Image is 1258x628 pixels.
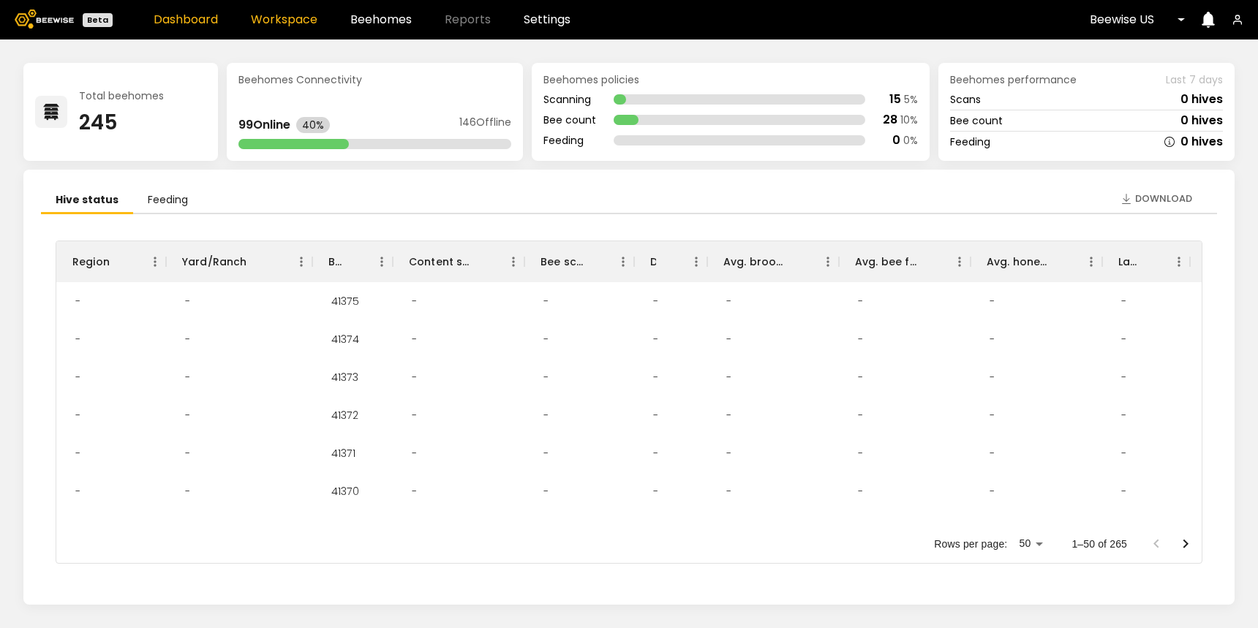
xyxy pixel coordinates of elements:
a: Workspace [251,14,317,26]
a: Dashboard [154,14,218,26]
button: Menu [502,251,524,273]
div: 0 [892,135,900,146]
div: - [715,358,743,396]
div: - [641,358,670,396]
div: 245 [79,113,164,133]
div: Avg. brood frames [707,241,839,282]
div: Avg. honey frames [987,241,1051,282]
button: Menu [949,251,971,273]
div: - [64,358,92,396]
div: - [173,434,202,472]
span: Reports [445,14,491,26]
button: Menu [371,251,393,273]
div: Beta [83,13,113,27]
button: Download [1113,187,1199,211]
div: Avg. brood frames [723,241,788,282]
div: - [715,472,743,510]
div: - [64,320,92,358]
div: - [715,320,743,358]
div: - [173,510,202,548]
div: - [532,434,560,472]
div: - [1110,510,1138,548]
div: 15 [889,94,901,105]
div: - [1110,320,1138,358]
div: Dead hives [634,241,707,282]
li: Hive status [41,187,133,214]
div: Yard/Ranch [166,241,312,282]
button: Sort [656,251,677,272]
div: 40% [296,117,330,133]
div: - [532,282,560,320]
button: Menu [144,251,166,273]
button: Menu [685,251,707,273]
button: Sort [1051,251,1071,272]
div: Scanning [543,94,596,105]
div: - [978,396,1006,434]
div: - [173,472,202,510]
div: - [532,358,560,396]
div: - [978,434,1006,472]
div: Scans [950,94,981,105]
img: Beewise logo [15,10,74,29]
div: - [173,282,202,320]
div: 0 % [903,135,918,145]
div: - [1110,358,1138,396]
div: Feeding [950,137,990,147]
div: Dead hives [650,241,656,282]
div: 41375 [320,282,371,320]
div: Content scan hives [409,241,473,282]
div: Avg. bee frames [855,241,919,282]
div: - [173,358,202,396]
button: Menu [1168,251,1190,273]
div: 41369 [320,510,372,548]
a: Beehomes [350,14,412,26]
div: - [641,434,670,472]
div: - [1197,434,1226,472]
div: - [1197,510,1226,548]
div: - [64,282,92,320]
div: 146 Offline [459,117,511,133]
div: Beehomes policies [543,75,918,85]
div: Larvae [1102,241,1190,282]
div: Feeding [543,135,596,145]
div: - [1110,396,1138,434]
p: Rows per page: [934,537,1007,551]
button: Sort [583,251,603,272]
div: - [400,472,429,510]
div: - [64,510,92,548]
div: - [400,510,429,548]
div: Content scan hives [393,241,524,282]
div: - [64,434,92,472]
div: Bee count [543,115,596,125]
button: Sort [110,251,130,272]
button: Sort [342,251,362,272]
div: BH ID [328,241,342,282]
div: - [400,320,429,358]
div: 50 [1013,533,1048,554]
div: Avg. honey frames [971,241,1102,282]
div: 41371 [320,434,367,472]
div: - [978,472,1006,510]
div: 5 % [904,94,918,105]
div: - [173,320,202,358]
button: Sort [788,251,808,272]
div: - [641,396,670,434]
div: - [846,396,875,434]
div: Total beehomes [79,91,164,101]
div: - [532,472,560,510]
div: - [846,434,875,472]
div: 99 Online [238,119,290,131]
div: - [532,396,560,434]
button: Sort [1139,251,1159,272]
div: 0 hives [1180,115,1223,126]
div: Region [72,241,110,282]
div: - [1197,358,1226,396]
div: - [846,358,875,396]
div: - [1197,472,1226,510]
div: - [715,396,743,434]
div: - [64,396,92,434]
div: - [641,320,670,358]
div: - [400,434,429,472]
div: 41374 [320,320,371,358]
div: 41372 [320,396,370,434]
